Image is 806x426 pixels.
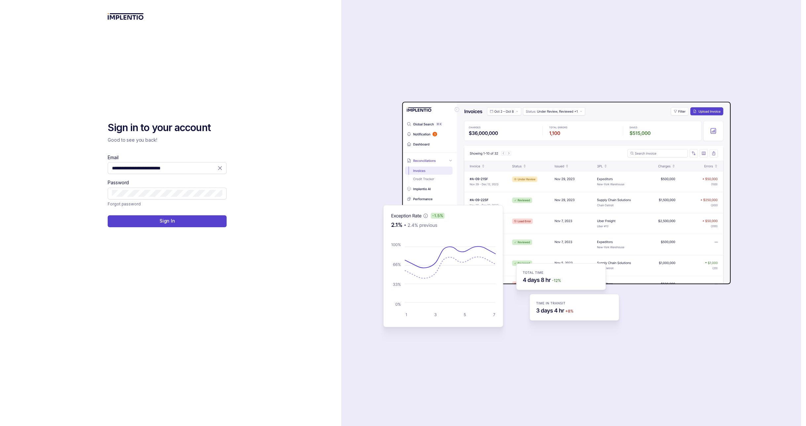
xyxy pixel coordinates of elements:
[108,154,118,161] label: Email
[108,137,227,143] p: Good to see you back!
[108,179,129,186] label: Password
[108,13,144,20] img: logo
[108,201,140,207] a: Link Forgot password
[108,121,227,134] h2: Sign in to your account
[360,81,733,345] img: signin-background.svg
[108,201,140,207] p: Forgot password
[160,218,175,224] p: Sign In
[108,215,227,227] button: Sign In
